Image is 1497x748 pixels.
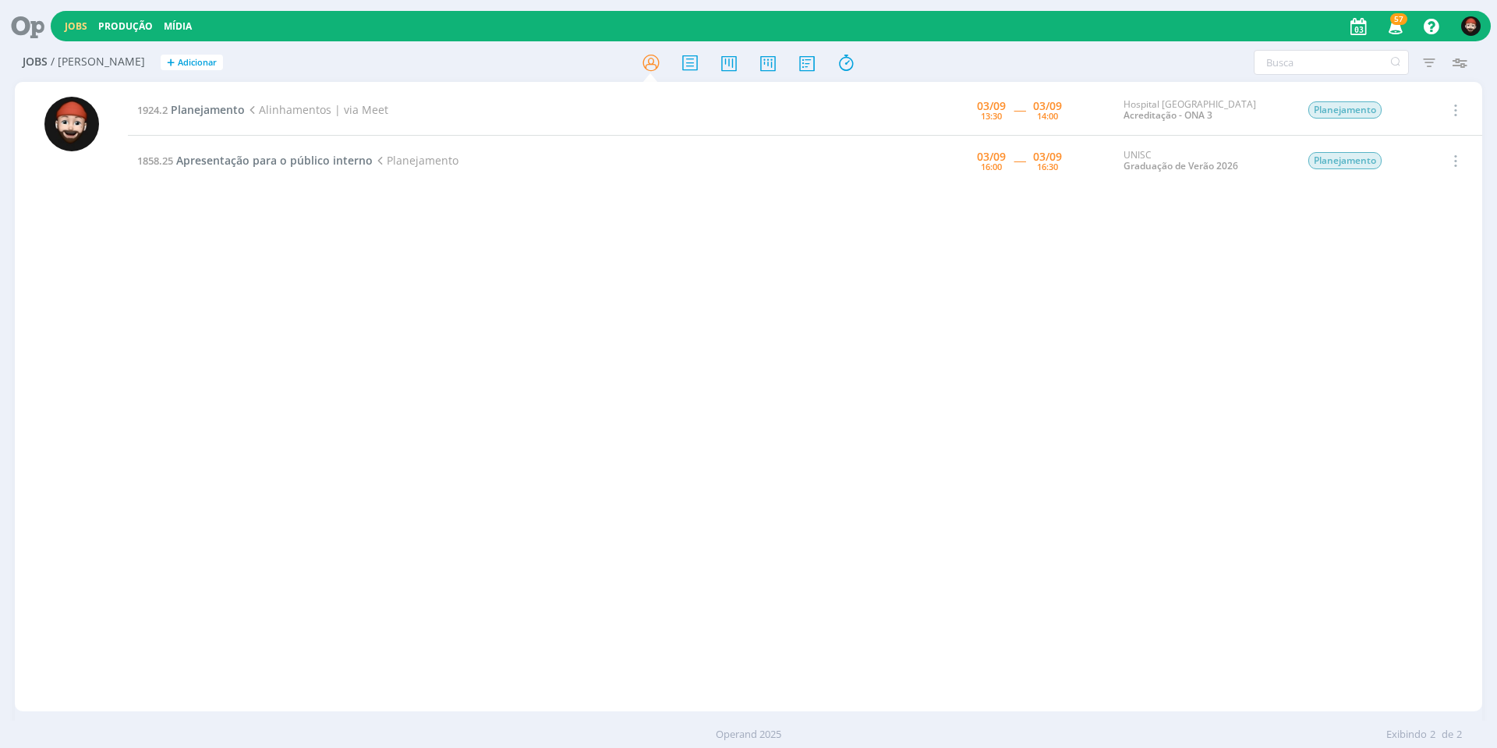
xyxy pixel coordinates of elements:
span: Planejamento [171,102,245,117]
span: Planejamento [1308,152,1382,169]
a: Graduação de Verão 2026 [1124,159,1238,172]
div: 13:30 [981,112,1002,120]
span: 1924.2 [137,103,168,117]
div: 16:30 [1037,162,1058,171]
span: Adicionar [178,58,217,68]
span: 2 [1456,727,1462,743]
span: ----- [1014,153,1025,168]
span: 57 [1390,13,1407,25]
div: 03/09 [1033,151,1062,162]
div: 16:00 [981,162,1002,171]
span: Alinhamentos | via Meet [245,102,388,117]
a: Produção [98,19,153,33]
div: 03/09 [1033,101,1062,112]
span: 1858.25 [137,154,173,168]
div: 03/09 [977,151,1006,162]
span: Planejamento [1308,101,1382,119]
span: 2 [1430,727,1435,743]
button: Mídia [159,20,196,33]
button: 57 [1378,12,1410,41]
span: Jobs [23,55,48,69]
button: W [1460,12,1481,40]
span: Exibindo [1386,727,1427,743]
span: / [PERSON_NAME] [51,55,145,69]
a: 1924.2Planejamento [137,102,245,117]
div: UNISC [1124,150,1284,172]
a: 1858.25Apresentação para o público interno [137,153,373,168]
input: Busca [1254,50,1409,75]
img: W [1461,16,1481,36]
span: de [1442,727,1453,743]
button: Produção [94,20,157,33]
span: Apresentação para o público interno [176,153,373,168]
span: Planejamento [373,153,458,168]
div: 03/09 [977,101,1006,112]
a: Mídia [164,19,192,33]
button: +Adicionar [161,55,223,71]
div: Hospital [GEOGRAPHIC_DATA] [1124,99,1284,122]
a: Jobs [65,19,87,33]
button: Jobs [60,20,92,33]
span: ----- [1014,102,1025,117]
span: + [167,55,175,71]
div: 14:00 [1037,112,1058,120]
a: Acreditação - ONA 3 [1124,108,1212,122]
img: W [44,97,99,151]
